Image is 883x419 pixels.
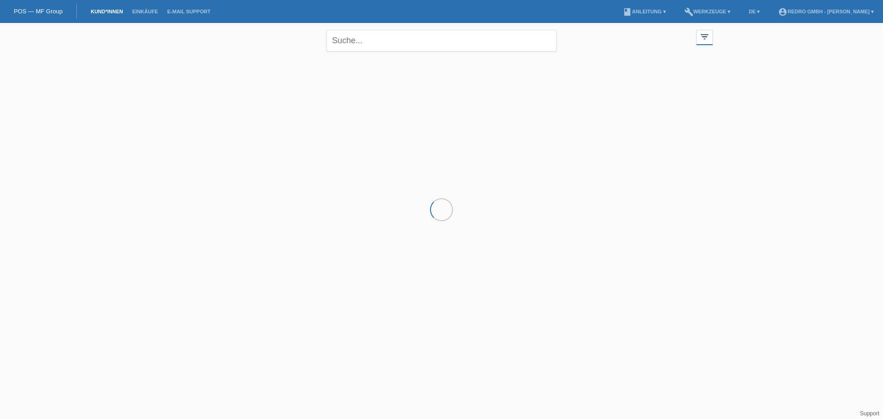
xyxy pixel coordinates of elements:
i: account_circle [778,7,787,17]
a: Support [860,410,879,417]
a: DE ▾ [744,9,764,14]
a: Kund*innen [86,9,127,14]
i: filter_list [700,32,710,42]
a: buildWerkzeuge ▾ [680,9,735,14]
a: account_circleRedro GmbH - [PERSON_NAME] ▾ [774,9,878,14]
i: build [684,7,694,17]
input: Suche... [327,30,556,52]
a: POS — MF Group [14,8,63,15]
a: Einkäufe [127,9,162,14]
a: bookAnleitung ▾ [618,9,670,14]
i: book [623,7,632,17]
a: E-Mail Support [163,9,215,14]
